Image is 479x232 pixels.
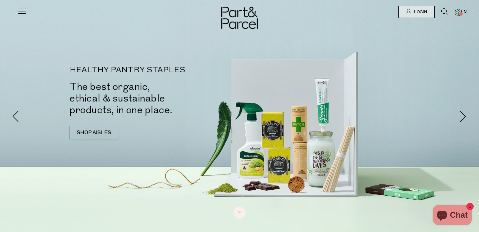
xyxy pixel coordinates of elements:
span: Login [412,9,427,15]
p: HEALTHY PANTRY STAPLES [70,66,249,74]
span: 3 [462,9,468,15]
h2: The best organic, ethical & sustainable products, in one place. [70,81,249,116]
a: SHOP AISLES [70,126,118,139]
a: 3 [455,9,462,16]
inbox-online-store-chat: Shopify online store chat [431,205,474,227]
img: Part&Parcel [221,7,258,29]
a: Login [398,6,435,18]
